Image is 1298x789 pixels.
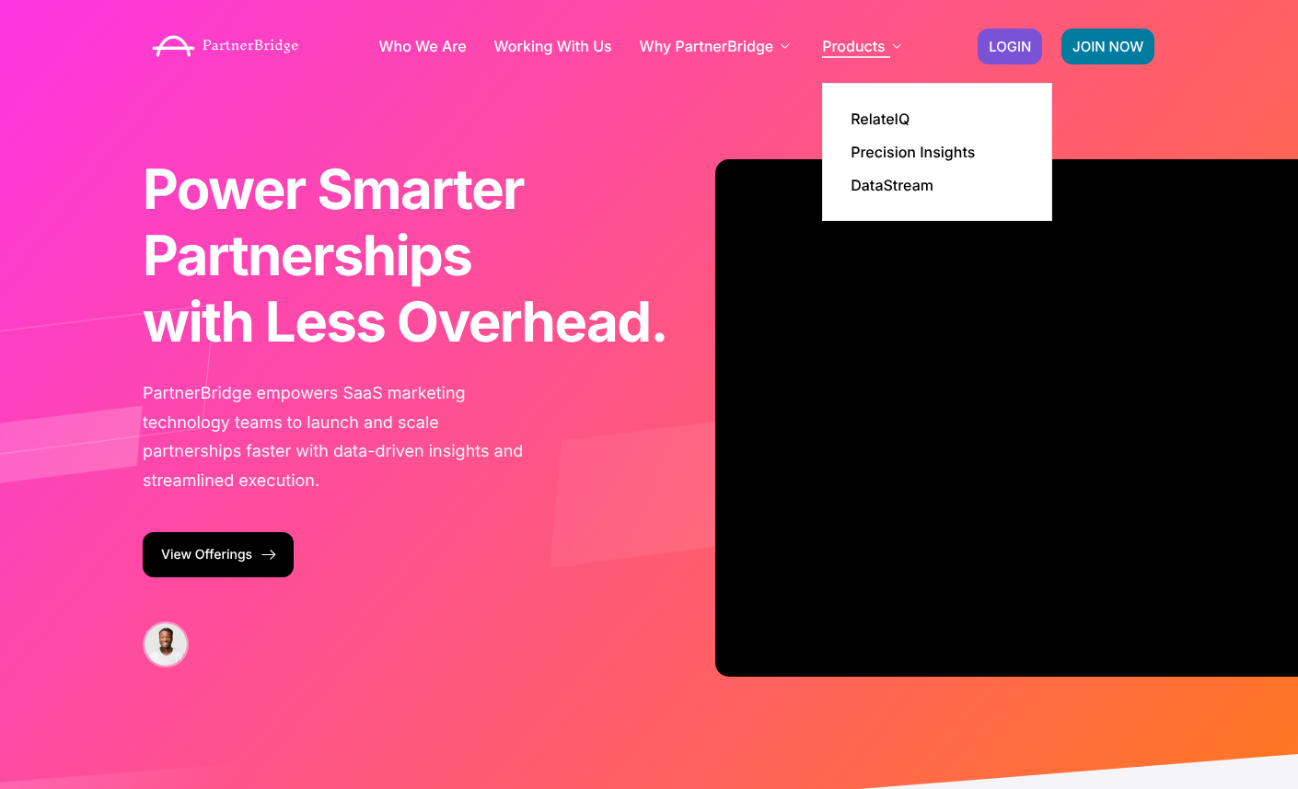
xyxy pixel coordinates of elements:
a: Products [822,39,906,53]
span: View Offerings [161,549,252,562]
a: LOGIN [978,29,1042,64]
b: with Less Overhead. [143,289,667,355]
a: Why PartnerBridge [640,39,795,53]
span: JOIN NOW [1072,40,1143,53]
a: JOIN NOW [1061,29,1154,64]
a: Who We Are [378,39,466,53]
a: RelateIQ [851,111,910,126]
a: DataStream [851,178,933,192]
span: LOGIN [989,40,1031,53]
a: View Offerings [143,532,294,577]
p: PartnerBridge empowers SaaS marketing technology teams to launch and scale partnerships faster wi... [143,379,529,495]
a: Working With Us [494,39,612,53]
a: Precision Insights [851,145,975,159]
span: Power Smarter Partnerships [143,157,524,289]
